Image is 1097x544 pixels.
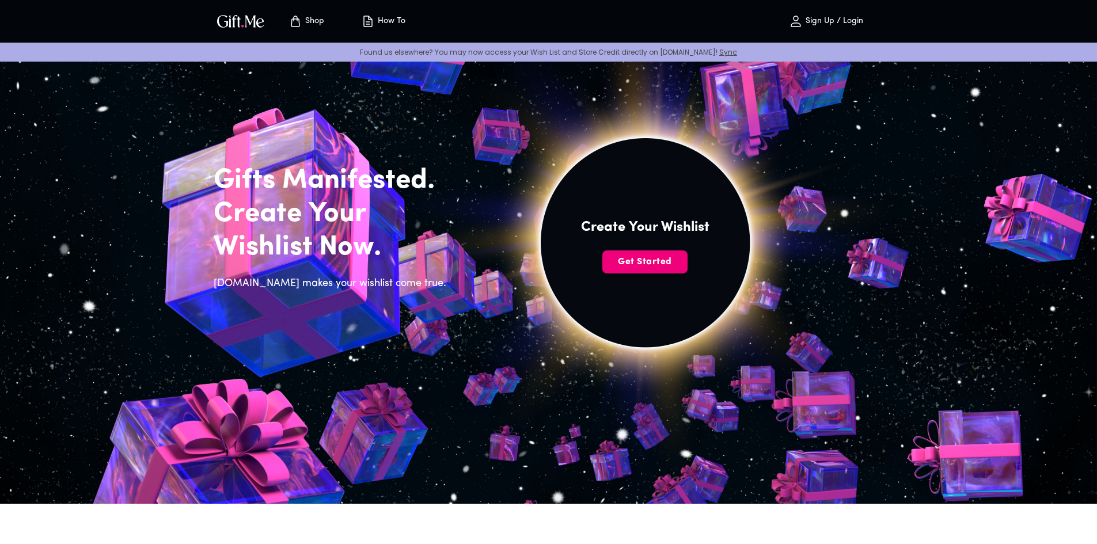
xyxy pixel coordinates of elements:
[386,10,904,501] img: hero_sun.png
[602,256,688,268] span: Get Started
[375,17,405,26] p: How To
[214,197,453,231] h2: Create Your
[302,17,324,26] p: Shop
[214,164,453,197] h2: Gifts Manifested.
[581,218,709,237] h4: Create Your Wishlist
[214,276,453,292] h6: [DOMAIN_NAME] makes your wishlist come true.
[215,13,267,29] img: GiftMe Logo
[361,14,375,28] img: how-to.svg
[602,250,688,273] button: Get Started
[769,3,884,40] button: Sign Up / Login
[9,47,1088,57] p: Found us elsewhere? You may now access your Wish List and Store Credit directly on [DOMAIN_NAME]!
[719,47,737,57] a: Sync
[275,3,338,40] button: Store page
[803,17,863,26] p: Sign Up / Login
[214,231,453,264] h2: Wishlist Now.
[214,14,268,28] button: GiftMe Logo
[352,3,415,40] button: How To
